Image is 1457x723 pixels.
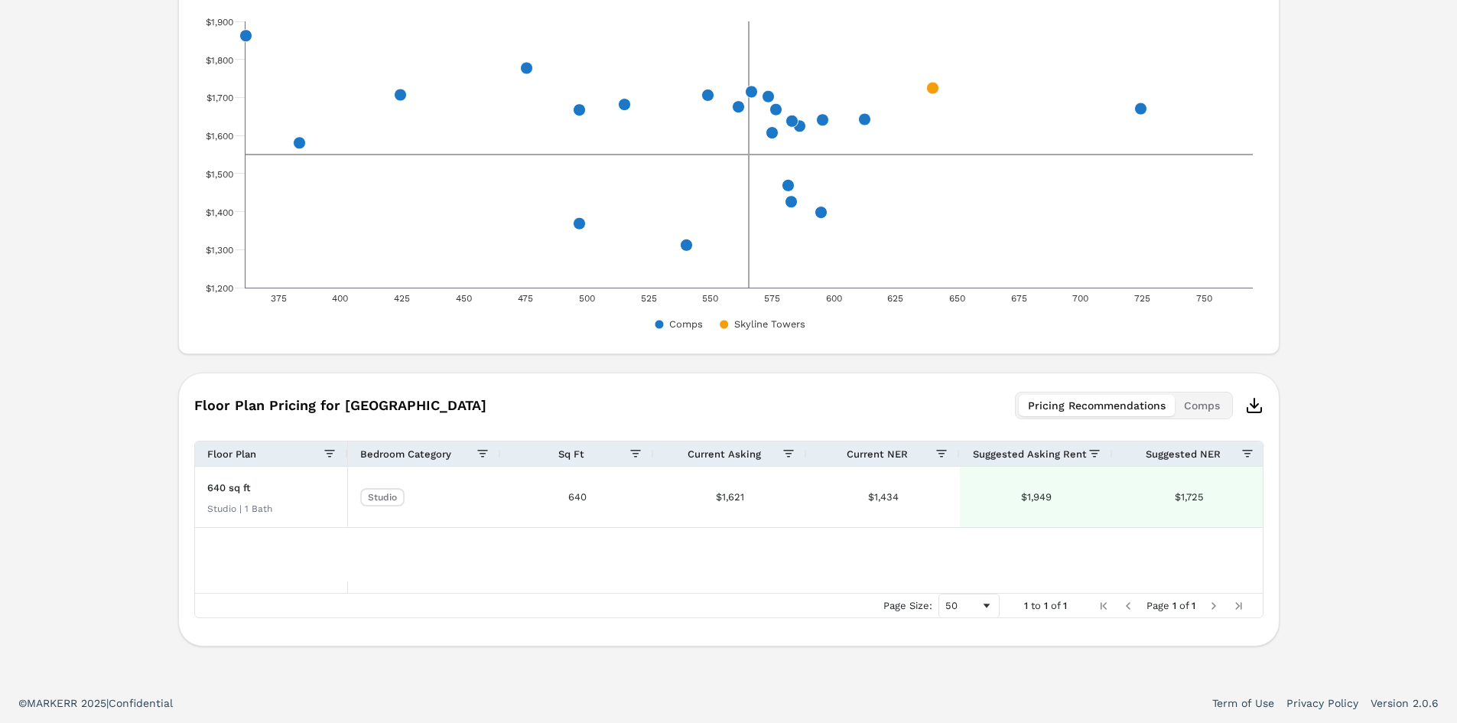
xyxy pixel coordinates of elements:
path: x, 640, 1,724.8. Skyline Towers. [926,82,938,94]
span: 1 [1192,600,1195,611]
span: MARKERR [27,697,81,709]
text: 650 [948,293,964,304]
div: $1,434 [807,467,960,527]
div: $1,725 [1113,467,1266,527]
span: of [1051,600,1060,611]
path: x, 583, 1,663.75. Comps. [769,103,782,116]
a: Term of Use [1212,695,1274,711]
text: 750 [1195,293,1211,304]
span: Current NER [847,448,908,460]
path: x, 600, 1,634.42. Comps. [816,114,828,126]
path: x, 580, 1,471.25. Comps. [782,179,794,191]
path: x, 507, 1,374.54. Comps. [573,217,585,230]
span: Sq Ft [558,448,584,460]
span: Floor Plan [207,448,256,460]
g: Skyline Towers, scatter plot 2 of 2 with 1 point. [926,82,938,94]
div: $1,621 [654,467,807,527]
div: 50 [945,600,981,611]
path: x, 589, 1,390.28. Comps. [815,207,827,219]
path: x, 609, 1,636.71. Comps. [858,113,870,125]
path: x, 564, 1,707.75. Comps. [762,90,774,103]
div: Page Size [938,594,1000,618]
div: Studio [360,488,405,506]
span: 2025 | [81,697,109,709]
text: 425 [393,293,409,304]
path: x, 514, 1,672. Comps. [618,99,630,111]
span: 640 sq ft [207,482,251,493]
path: x, 470, 1,783. Comps. [520,62,532,74]
text: $1,500 [206,169,233,180]
text: 675 [1010,293,1026,304]
text: $1,400 [206,207,233,218]
span: Floor Plan Pricing for [GEOGRAPHIC_DATA] [194,399,486,412]
text: $1,900 [206,17,233,28]
text: $1,300 [206,245,233,256]
path: x, 733, 1,672.92. Comps. [1134,103,1146,115]
text: $1,200 [206,283,233,294]
text: 525 [640,293,656,304]
path: x, 555, 1,707.75. Comps. [701,89,714,101]
path: x, 579, 1,628.46. Comps. [793,120,805,132]
text: Comps [669,318,703,330]
text: 600 [825,293,841,304]
a: Privacy Policy [1286,695,1358,711]
path: x, 498, 1,662.4. Comps. [573,104,585,116]
span: Confidential [109,697,173,709]
span: Suggested Asking Rent [973,448,1087,460]
text: 725 [1133,293,1150,304]
path: x, 365, 1,855. Comps. [239,30,252,42]
text: $1,700 [207,93,233,103]
span: of [1179,600,1189,611]
text: 400 [332,293,348,304]
span: 1 [1024,600,1028,611]
div: First Page [1098,600,1110,612]
span: Page [1146,600,1169,611]
span: 1 [1044,600,1048,611]
div: Chart. Highcharts interactive chart. [197,14,1260,335]
div: 640 [501,467,654,527]
path: x, 391, 1,586. Comps. [293,137,305,149]
a: Version 2.0.6 [1371,695,1439,711]
span: © [18,697,27,709]
div: $1,949 [960,467,1113,527]
span: to [1031,600,1041,611]
path: x, 570, 1,598.36. Comps. [766,127,778,139]
path: x, 415, 1,716. Comps. [394,89,406,101]
text: 575 [763,293,779,304]
path: x, 536, 1,306.25. Comps. [680,239,692,251]
text: 700 [1072,293,1088,304]
text: 625 [887,293,903,304]
text: $1,800 [206,55,233,66]
span: 1 [1172,600,1176,611]
path: x, 576, 1,429.08. Comps. [785,196,797,208]
text: $1,600 [206,131,233,142]
div: Studio | 1 Bath [207,503,272,515]
path: x, 591, 1,644.5. Comps. [785,115,798,127]
button: Pricing Recommendations [1019,395,1175,416]
path: x, 552, 1,675.06. Comps. [732,101,744,113]
text: 500 [578,293,594,304]
svg: Interactive chart [197,14,1260,335]
div: Page Size: [883,600,932,611]
text: Skyline Towers [733,318,805,330]
div: Next Page [1208,600,1220,612]
text: 475 [517,293,532,304]
span: Bedroom Category [360,448,451,460]
text: 375 [270,293,286,304]
text: 450 [455,293,471,304]
span: 1 [1063,600,1067,611]
div: Previous Page [1122,600,1134,612]
path: x, 559, 1,718.75. Comps. [745,86,757,98]
text: 550 [702,293,718,304]
button: Comps [1175,395,1229,416]
div: Last Page [1232,600,1244,612]
span: Current Asking [688,448,761,460]
span: Suggested NER [1146,448,1221,460]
